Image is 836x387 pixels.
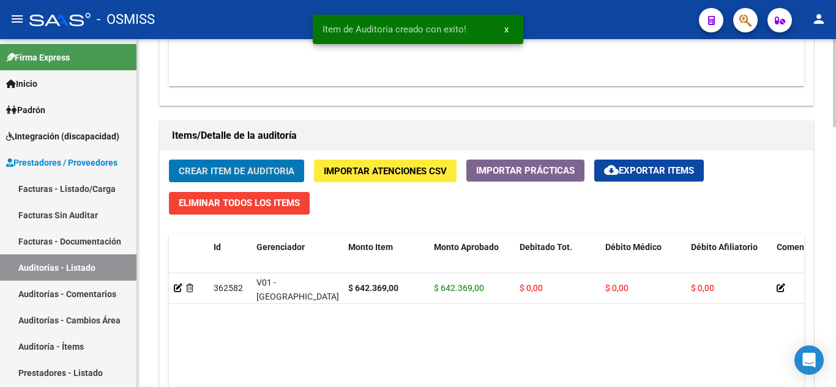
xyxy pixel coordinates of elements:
[6,51,70,64] span: Firma Express
[10,12,24,26] mat-icon: menu
[691,283,714,293] span: $ 0,00
[434,283,484,293] span: $ 642.369,00
[429,234,515,288] datatable-header-cell: Monto Aprobado
[179,166,294,177] span: Crear Item de Auditoria
[256,242,305,252] span: Gerenciador
[812,12,826,26] mat-icon: person
[343,234,429,288] datatable-header-cell: Monto Item
[6,103,45,117] span: Padrón
[209,234,252,288] datatable-header-cell: Id
[794,345,824,375] div: Open Intercom Messenger
[504,24,509,35] span: x
[604,163,619,177] mat-icon: cloud_download
[600,234,686,288] datatable-header-cell: Débito Médico
[495,18,518,40] button: x
[179,197,300,208] span: Eliminar Todos los Items
[256,278,339,301] span: V01 - [GEOGRAPHIC_DATA]
[214,283,243,293] span: 362582
[172,126,801,146] h1: Items/Detalle de la auditoría
[605,242,662,252] span: Débito Médico
[777,242,836,252] span: Comentario OS
[466,160,584,182] button: Importar Prácticas
[476,165,575,176] span: Importar Prácticas
[691,242,758,252] span: Débito Afiliatorio
[594,160,704,182] button: Exportar Items
[169,160,304,182] button: Crear Item de Auditoria
[515,234,600,288] datatable-header-cell: Debitado Tot.
[686,234,772,288] datatable-header-cell: Débito Afiliatorio
[348,283,398,293] strong: $ 642.369,00
[6,130,119,143] span: Integración (discapacidad)
[214,242,221,252] span: Id
[604,165,694,176] span: Exportar Items
[323,23,466,35] span: Item de Auditoría creado con exito!
[6,77,37,90] span: Inicio
[252,234,343,288] datatable-header-cell: Gerenciador
[324,166,447,177] span: Importar Atenciones CSV
[169,192,310,215] button: Eliminar Todos los Items
[605,283,629,293] span: $ 0,00
[520,283,543,293] span: $ 0,00
[520,242,572,252] span: Debitado Tot.
[314,160,457,182] button: Importar Atenciones CSV
[434,242,499,252] span: Monto Aprobado
[348,242,393,252] span: Monto Item
[6,156,118,169] span: Prestadores / Proveedores
[97,6,155,33] span: - OSMISS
